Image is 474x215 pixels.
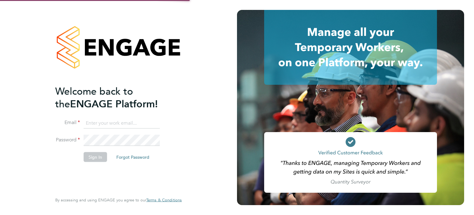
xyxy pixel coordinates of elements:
[55,137,80,143] label: Password
[55,85,133,110] span: Welcome back to the
[55,197,182,203] span: By accessing and using ENGAGE you agree to our
[84,118,160,129] input: Enter your work email...
[146,198,182,203] a: Terms & Conditions
[55,119,80,126] label: Email
[55,85,176,110] h2: ENGAGE Platform!
[111,152,154,162] button: Forgot Password
[84,152,107,162] button: Sign In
